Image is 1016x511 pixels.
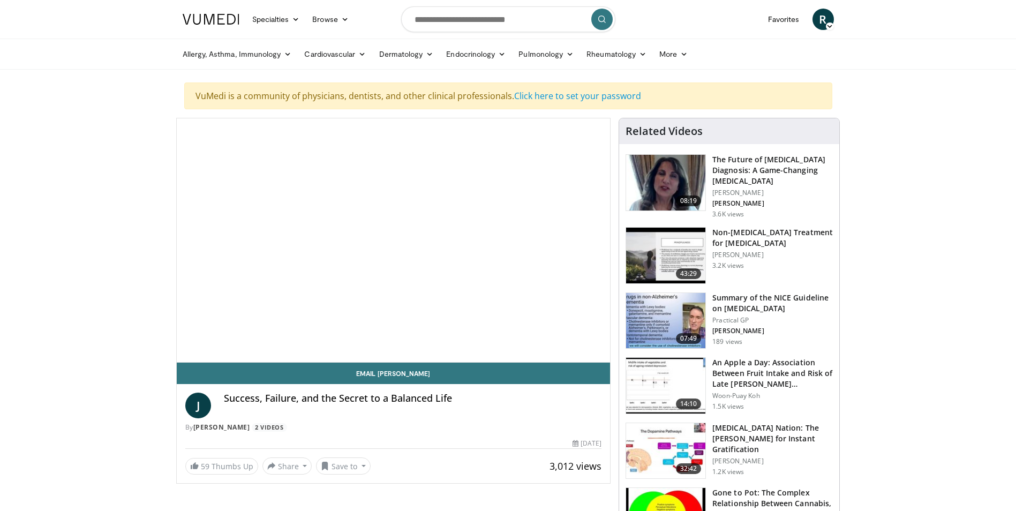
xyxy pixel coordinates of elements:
span: 07:49 [676,333,702,344]
a: Cardiovascular [298,43,372,65]
img: 8c144ef5-ad01-46b8-bbf2-304ffe1f6934.150x105_q85_crop-smart_upscale.jpg [626,423,705,479]
span: 3,012 views [550,460,601,472]
h3: An Apple a Day: Association Between Fruit Intake and Risk of Late [PERSON_NAME]… [712,357,833,389]
a: Favorites [762,9,806,30]
h3: [MEDICAL_DATA] Nation: The [PERSON_NAME] for Instant Gratification [712,423,833,455]
video-js: Video Player [177,118,611,363]
p: [PERSON_NAME] [712,457,833,465]
p: Woon-Puay Koh [712,392,833,400]
p: 1.5K views [712,402,744,411]
input: Search topics, interventions [401,6,615,32]
p: 3.2K views [712,261,744,270]
a: Rheumatology [580,43,653,65]
a: 43:29 Non-[MEDICAL_DATA] Treatment for [MEDICAL_DATA] [PERSON_NAME] 3.2K views [626,227,833,284]
p: [PERSON_NAME] [712,251,833,259]
a: 14:10 An Apple a Day: Association Between Fruit Intake and Risk of Late [PERSON_NAME]… Woon-Puay ... [626,357,833,414]
p: [PERSON_NAME] [712,199,833,208]
a: 32:42 [MEDICAL_DATA] Nation: The [PERSON_NAME] for Instant Gratification [PERSON_NAME] 1.2K views [626,423,833,479]
div: VuMedi is a community of physicians, dentists, and other clinical professionals. [184,82,832,109]
h3: The Future of [MEDICAL_DATA] Diagnosis: A Game-Changing [MEDICAL_DATA] [712,154,833,186]
img: 5773f076-af47-4b25-9313-17a31d41bb95.150x105_q85_crop-smart_upscale.jpg [626,155,705,211]
h4: Related Videos [626,125,703,138]
p: 1.2K views [712,468,744,476]
a: Specialties [246,9,306,30]
a: J [185,393,211,418]
a: Click here to set your password [514,90,641,102]
h4: Success, Failure, and the Secret to a Balanced Life [224,393,602,404]
button: Save to [316,457,371,475]
a: [PERSON_NAME] [193,423,250,432]
div: By [185,423,602,432]
a: Pulmonology [512,43,580,65]
img: 0fb96a29-ee07-42a6-afe7-0422f9702c53.150x105_q85_crop-smart_upscale.jpg [626,358,705,414]
img: 8e949c61-8397-4eef-823a-95680e5d1ed1.150x105_q85_crop-smart_upscale.jpg [626,293,705,349]
span: 14:10 [676,399,702,409]
div: [DATE] [573,439,601,448]
a: More [653,43,694,65]
p: Practical GP [712,316,833,325]
a: Dermatology [373,43,440,65]
a: Allergy, Asthma, Immunology [176,43,298,65]
span: 59 [201,461,209,471]
img: VuMedi Logo [183,14,239,25]
a: Browse [306,9,355,30]
h3: Summary of the NICE Guideline on [MEDICAL_DATA] [712,292,833,314]
a: 08:19 The Future of [MEDICAL_DATA] Diagnosis: A Game-Changing [MEDICAL_DATA] [PERSON_NAME] [PERSO... [626,154,833,219]
p: [PERSON_NAME] [712,189,833,197]
p: 189 views [712,337,742,346]
a: Email [PERSON_NAME] [177,363,611,384]
a: 07:49 Summary of the NICE Guideline on [MEDICAL_DATA] Practical GP [PERSON_NAME] 189 views [626,292,833,349]
span: 32:42 [676,463,702,474]
h3: Non-[MEDICAL_DATA] Treatment for [MEDICAL_DATA] [712,227,833,249]
button: Share [262,457,312,475]
p: 3.6K views [712,210,744,219]
p: [PERSON_NAME] [712,327,833,335]
a: 2 Videos [252,423,287,432]
a: Endocrinology [440,43,512,65]
img: eb9441ca-a77b-433d-ba99-36af7bbe84ad.150x105_q85_crop-smart_upscale.jpg [626,228,705,283]
span: 08:19 [676,196,702,206]
a: R [812,9,834,30]
span: 43:29 [676,268,702,279]
a: 59 Thumbs Up [185,458,258,475]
